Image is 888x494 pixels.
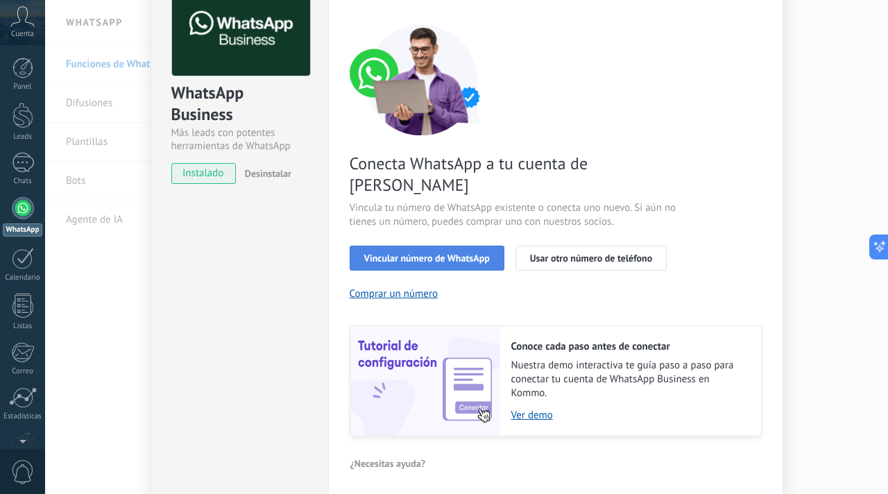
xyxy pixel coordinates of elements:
span: Vincular número de WhatsApp [364,253,490,263]
div: Panel [3,83,43,92]
span: Conecta WhatsApp a tu cuenta de [PERSON_NAME] [350,153,680,196]
img: connect number [350,24,495,135]
span: Nuestra demo interactiva te guía paso a paso para conectar tu cuenta de WhatsApp Business en Kommo. [511,359,747,400]
div: Más leads con potentes herramientas de WhatsApp [171,126,308,153]
span: Vincula tu número de WhatsApp existente o conecta uno nuevo. Si aún no tienes un número, puedes c... [350,201,680,229]
a: Ver demo [511,409,747,422]
button: Comprar un número [350,287,438,300]
div: Leads [3,133,43,142]
span: Cuenta [11,30,34,39]
div: WhatsApp [3,223,42,237]
div: WhatsApp Business [171,82,308,126]
span: Desinstalar [245,167,291,180]
h2: Conoce cada paso antes de conectar [511,340,747,353]
div: Estadísticas [3,412,43,421]
div: Chats [3,177,43,186]
button: Usar otro número de teléfono [515,246,667,271]
button: Vincular número de WhatsApp [350,246,504,271]
span: Usar otro número de teléfono [530,253,652,263]
button: Desinstalar [239,163,291,184]
span: instalado [172,163,235,184]
div: Correo [3,367,43,376]
button: ¿Necesitas ayuda? [350,453,427,474]
div: Calendario [3,273,43,282]
span: ¿Necesitas ayuda? [350,459,426,468]
div: Listas [3,322,43,331]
